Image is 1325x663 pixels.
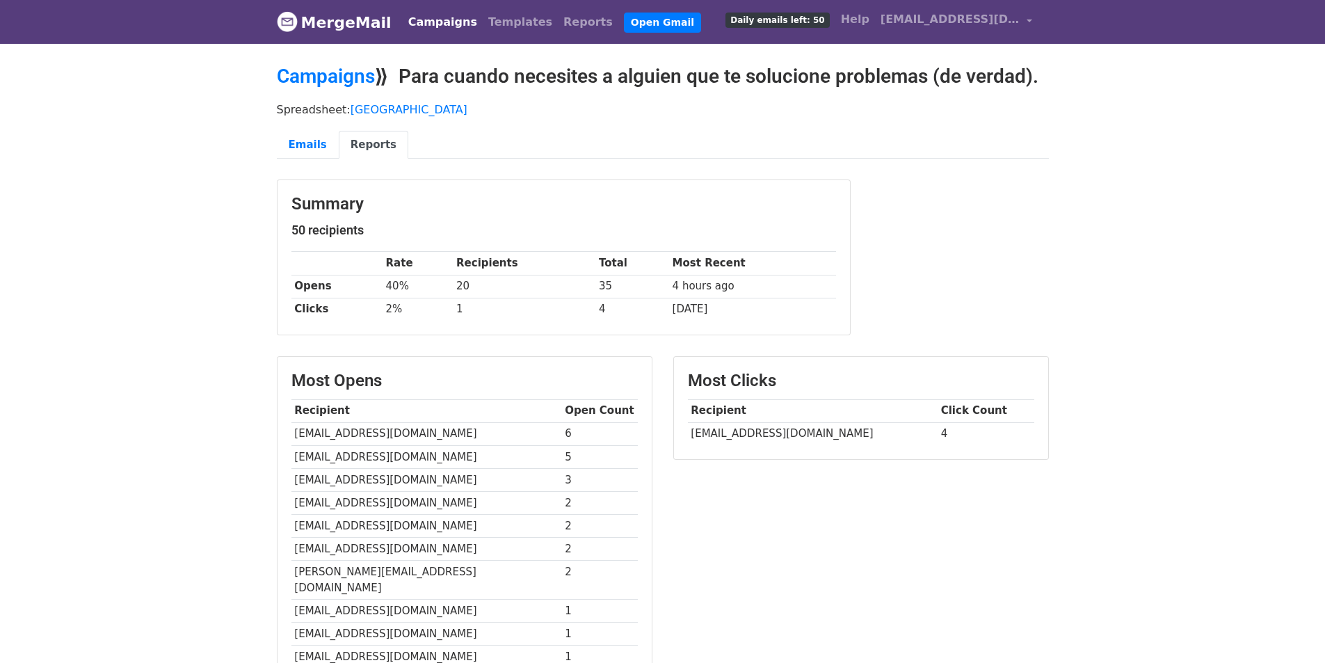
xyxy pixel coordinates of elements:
[875,6,1038,38] a: [EMAIL_ADDRESS][DOMAIN_NAME]
[669,275,836,298] td: 4 hours ago
[562,622,638,645] td: 1
[291,223,836,238] h5: 50 recipients
[835,6,875,33] a: Help
[595,275,669,298] td: 35
[277,11,298,32] img: MergeMail logo
[291,468,562,491] td: [EMAIL_ADDRESS][DOMAIN_NAME]
[291,599,562,622] td: [EMAIL_ADDRESS][DOMAIN_NAME]
[483,8,558,36] a: Templates
[383,275,453,298] td: 40%
[351,103,467,116] a: [GEOGRAPHIC_DATA]
[291,194,836,214] h3: Summary
[938,399,1034,422] th: Click Count
[403,8,483,36] a: Campaigns
[453,275,595,298] td: 20
[688,371,1034,391] h3: Most Clicks
[453,298,595,321] td: 1
[562,515,638,538] td: 2
[277,131,339,159] a: Emails
[291,538,562,561] td: [EMAIL_ADDRESS][DOMAIN_NAME]
[881,11,1020,28] span: [EMAIL_ADDRESS][DOMAIN_NAME]
[291,515,562,538] td: [EMAIL_ADDRESS][DOMAIN_NAME]
[291,371,638,391] h3: Most Opens
[562,468,638,491] td: 3
[562,561,638,600] td: 2
[562,445,638,468] td: 5
[291,561,562,600] td: [PERSON_NAME][EMAIL_ADDRESS][DOMAIN_NAME]
[562,599,638,622] td: 1
[688,399,938,422] th: Recipient
[595,252,669,275] th: Total
[291,399,562,422] th: Recipient
[624,13,701,33] a: Open Gmail
[669,298,836,321] td: [DATE]
[277,102,1049,117] p: Spreadsheet:
[562,538,638,561] td: 2
[277,65,1049,88] h2: ⟫ Para cuando necesites a alguien que te solucione problemas (de verdad).
[291,491,562,514] td: [EMAIL_ADDRESS][DOMAIN_NAME]
[558,8,618,36] a: Reports
[688,422,938,445] td: [EMAIL_ADDRESS][DOMAIN_NAME]
[562,491,638,514] td: 2
[383,298,453,321] td: 2%
[669,252,836,275] th: Most Recent
[383,252,453,275] th: Rate
[453,252,595,275] th: Recipients
[595,298,669,321] td: 4
[277,65,375,88] a: Campaigns
[291,445,562,468] td: [EMAIL_ADDRESS][DOMAIN_NAME]
[277,8,392,37] a: MergeMail
[291,275,383,298] th: Opens
[720,6,835,33] a: Daily emails left: 50
[562,422,638,445] td: 6
[291,622,562,645] td: [EMAIL_ADDRESS][DOMAIN_NAME]
[291,298,383,321] th: Clicks
[562,399,638,422] th: Open Count
[291,422,562,445] td: [EMAIL_ADDRESS][DOMAIN_NAME]
[938,422,1034,445] td: 4
[339,131,408,159] a: Reports
[725,13,829,28] span: Daily emails left: 50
